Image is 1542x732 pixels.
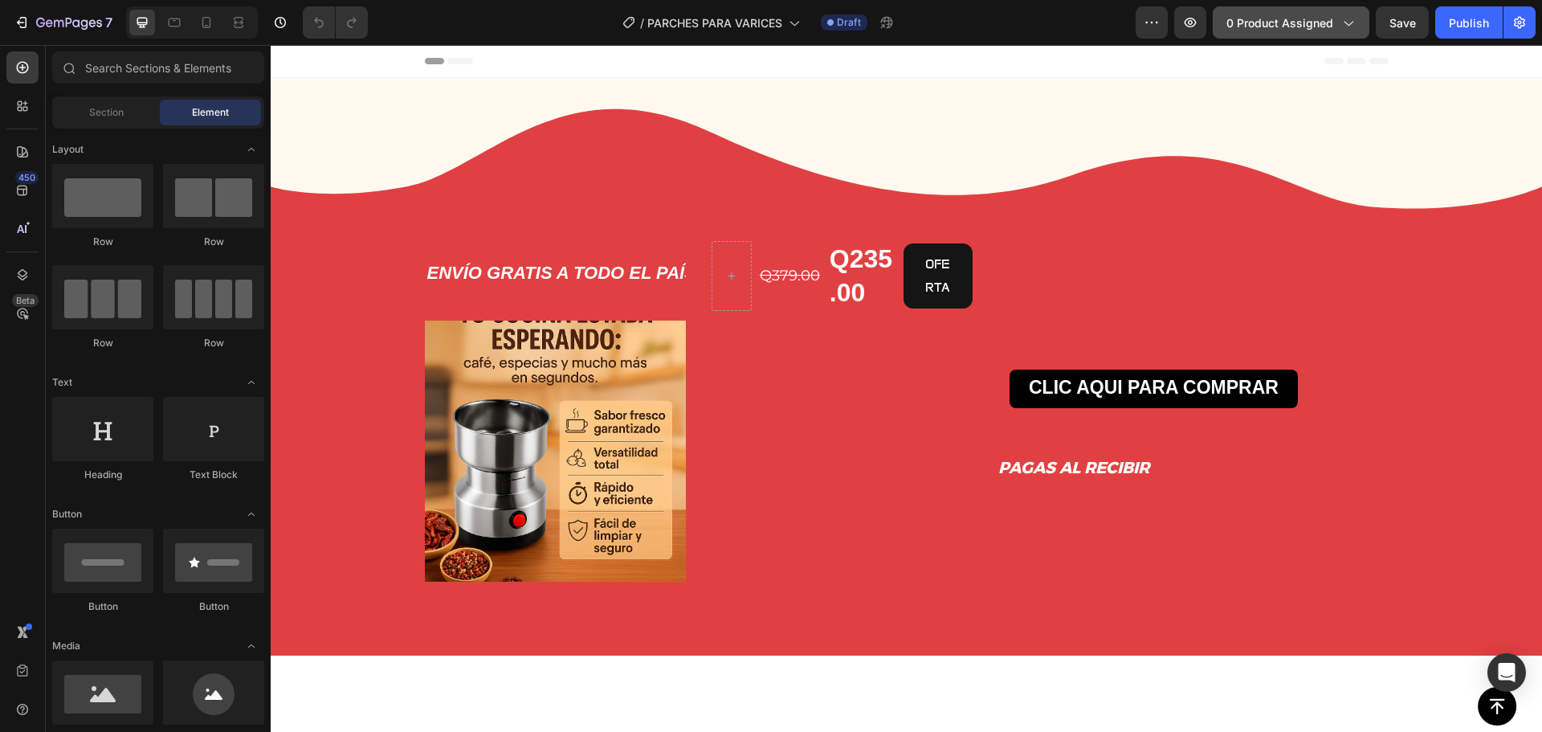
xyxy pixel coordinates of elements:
span: Element [192,105,229,120]
div: Button [52,599,153,614]
button: Publish [1435,6,1503,39]
div: Undo/Redo [303,6,368,39]
span: Text [52,375,72,390]
button: <p><span style="color:#FFFFFF;font-size:23px;"><strong>CLIC AQUI PARA COMPRAR</strong></span></p> [739,325,1027,363]
strong: PAGAS AL RECIBIR [728,413,879,432]
div: Beta [12,294,39,307]
div: Publish [1449,14,1489,31]
button: Save [1376,6,1429,39]
iframe: Design area [271,45,1542,732]
span: Toggle open [239,633,264,659]
div: Row [163,336,264,350]
div: Heading [52,468,153,482]
div: 450 [15,171,39,184]
span: Toggle open [239,137,264,162]
span: OFERTA [655,211,679,250]
div: Q379.00 [487,220,551,242]
span: Draft [837,15,861,30]
span: Media [52,639,80,653]
span: Layout [52,142,84,157]
span: Toggle open [239,370,264,395]
div: Q235.00 [557,196,626,266]
div: Open Intercom Messenger [1487,653,1526,692]
span: / [640,14,644,31]
button: 0 product assigned [1213,6,1369,39]
div: Row [52,235,153,249]
span: PARCHES PARA VARICES [647,14,782,31]
span: Toggle open [239,501,264,527]
span: Section [89,105,124,120]
span: 0 product assigned [1226,14,1333,31]
div: Button [163,599,264,614]
p: 7 [105,13,112,32]
div: Row [163,235,264,249]
span: Save [1389,16,1416,30]
strong: CLIC AQUI PARA COMPRAR [758,332,1008,353]
div: Row [52,336,153,350]
input: Search Sections & Elements [52,51,264,84]
div: Text Block [163,468,264,482]
button: 7 [6,6,120,39]
span: Button [52,507,82,521]
button: <p><span style="color:#FFFFFF;font-size:16px;">OFERTA</span></p> [633,198,702,264]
